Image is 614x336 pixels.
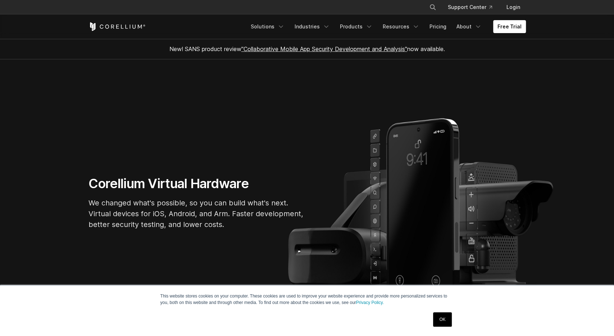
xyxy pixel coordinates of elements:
[88,197,304,230] p: We changed what's possible, so you can build what's next. Virtual devices for iOS, Android, and A...
[169,45,445,53] span: New! SANS product review now available.
[493,20,526,33] a: Free Trial
[336,20,377,33] a: Products
[88,176,304,192] h1: Corellium Virtual Hardware
[425,20,451,33] a: Pricing
[356,300,384,305] a: Privacy Policy.
[290,20,334,33] a: Industries
[452,20,486,33] a: About
[426,1,439,14] button: Search
[246,20,289,33] a: Solutions
[241,45,407,53] a: "Collaborative Mobile App Security Development and Analysis"
[378,20,424,33] a: Resources
[433,312,451,327] a: OK
[246,20,526,33] div: Navigation Menu
[420,1,526,14] div: Navigation Menu
[88,22,146,31] a: Corellium Home
[160,293,454,306] p: This website stores cookies on your computer. These cookies are used to improve your website expe...
[442,1,498,14] a: Support Center
[501,1,526,14] a: Login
